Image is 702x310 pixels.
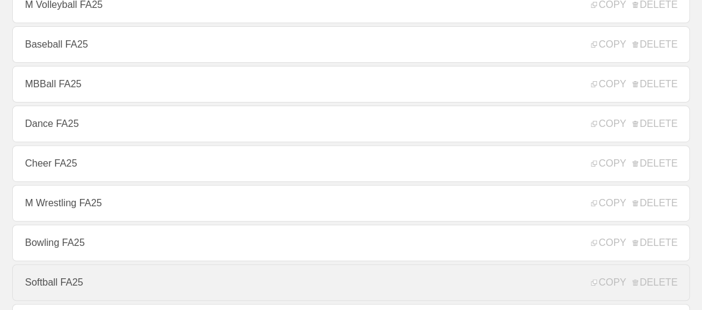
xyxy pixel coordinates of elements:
span: DELETE [632,158,678,169]
a: Bowling FA25 [12,225,690,261]
span: DELETE [632,39,678,50]
a: Cheer FA25 [12,145,690,182]
iframe: Chat Widget [482,168,702,310]
span: COPY [591,158,626,169]
span: COPY [591,118,626,129]
span: DELETE [632,118,678,129]
a: Baseball FA25 [12,26,690,63]
a: Softball FA25 [12,264,690,301]
span: COPY [591,39,626,50]
span: COPY [591,79,626,90]
a: Dance FA25 [12,106,690,142]
span: DELETE [632,79,678,90]
a: M Wrestling FA25 [12,185,690,222]
a: MBBall FA25 [12,66,690,103]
